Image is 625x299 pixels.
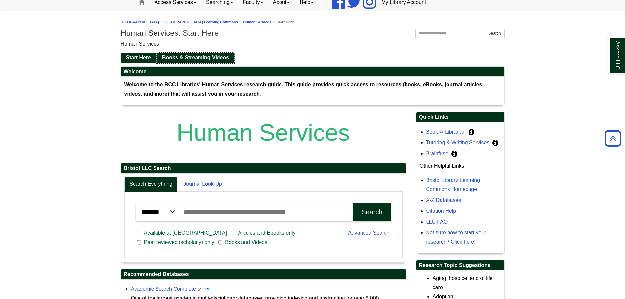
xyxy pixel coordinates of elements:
span: Peer reviewed (scholarly) only [141,238,217,246]
span: Articles and Ebooks only [235,229,298,237]
a: Citation Help [426,208,456,214]
strong: Welcome to the BCC Libraries' Human Services research guide. This guide provides quick access to ... [124,82,484,96]
a: Back to Top [602,134,623,143]
span: Human Services [177,119,350,146]
span: Available at [GEOGRAPHIC_DATA] [141,229,230,237]
span: Start Here [126,55,151,60]
span: Books and Videos [222,238,270,246]
h2: Welcome [121,67,504,77]
img: Peer Reviewed [205,286,210,291]
a: Start Here [121,53,156,63]
li: Aging, hospice, end of life care [433,274,501,292]
span: Human Services [121,41,159,47]
a: Books & Streaming Videos [157,53,234,63]
a: Brainfuse [426,151,448,156]
a: Book-A-Librarian [426,129,466,135]
nav: breadcrumb [121,19,505,25]
h2: Quick Links [416,112,504,122]
input: Available at [GEOGRAPHIC_DATA] [137,230,141,236]
a: [GEOGRAPHIC_DATA] Learning Commons [164,20,238,24]
button: Search [485,29,504,38]
h1: Human Services: Start Here [121,29,505,38]
button: Search [353,203,391,221]
a: Journal Look-Up [178,177,227,192]
a: Not sure how to start your research? Click here! [426,230,486,245]
h2: Bristol LLC Search [121,163,406,174]
input: Books and Videos [218,239,222,245]
input: Peer reviewed (scholarly) only [137,239,141,245]
a: A-Z Databases [426,197,461,203]
a: Tutoring & Writing Services [426,140,490,145]
div: Guide Pages [121,52,505,63]
h2: Recommended Databases [121,269,406,280]
a: [GEOGRAPHIC_DATA] [121,20,159,24]
div: Search [362,208,382,216]
i: This link opens in a new window [197,288,201,291]
a: Bristol Library Learning Commons Homepage [426,177,480,192]
a: Search Everything [124,177,178,192]
a: Advanced Search [348,230,389,236]
span: Books & Streaming Videos [162,55,229,60]
a: Academic Search Complete [131,286,196,292]
a: Human Services [243,20,271,24]
p: Other Helpful Links: [420,161,501,171]
input: Articles and Ebooks only [231,230,235,236]
h2: Research Topic Suggestions [416,260,504,270]
li: Start Here [271,19,294,25]
a: LLC FAQ [426,219,448,224]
